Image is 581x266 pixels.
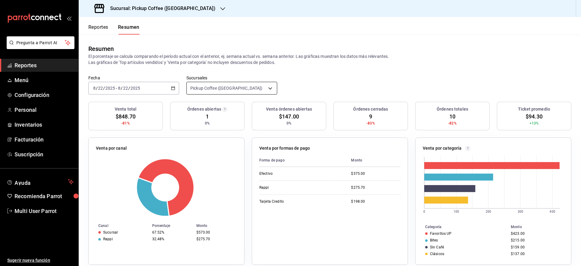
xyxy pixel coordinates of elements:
span: $848.70 [116,112,136,121]
div: $159.00 [511,245,561,249]
span: / [103,86,105,91]
text: 100 [454,210,459,213]
span: -82% [448,121,457,126]
button: open_drawer_menu [67,16,71,21]
div: Sucursal [103,230,118,234]
input: -- [118,86,121,91]
span: / [96,86,98,91]
text: 300 [518,210,523,213]
input: -- [123,86,128,91]
button: Resumen [118,24,140,35]
span: -81% [121,121,130,126]
div: Rappi [103,237,113,241]
button: Reportes [88,24,108,35]
div: Clásicos [430,252,444,256]
text: 0 [423,210,425,213]
span: 0% [205,121,210,126]
span: 1 [206,112,209,121]
input: -- [98,86,103,91]
div: $423.00 [511,231,561,236]
span: Pickup Coffee ([GEOGRAPHIC_DATA]) [190,85,262,91]
div: $275.70 [351,185,400,190]
label: Fecha [88,76,179,80]
div: 67.52% [152,230,192,234]
span: Menú [15,76,74,84]
span: Inventarios [15,121,74,129]
input: ---- [105,86,115,91]
div: Rappi [259,185,320,190]
label: Sucursales [186,76,277,80]
span: 10 [449,112,455,121]
th: Monto [346,154,400,167]
p: Venta por formas de pago [259,145,310,151]
span: -83% [366,121,375,126]
th: Canal [89,222,150,229]
h3: Órdenes totales [437,106,468,112]
span: $147.00 [279,112,299,121]
span: / [121,86,123,91]
div: Favoritos UP [430,231,452,236]
span: Ayuda [15,178,66,185]
span: 0% [287,121,291,126]
p: Venta por canal [96,145,127,151]
span: Suscripción [15,150,74,158]
div: $375.00 [351,171,400,176]
div: $215.00 [511,238,561,242]
span: +13% [530,121,539,126]
h3: Venta órdenes abiertas [266,106,312,112]
div: Bites [430,238,438,242]
h3: Órdenes cerradas [353,106,388,112]
div: $573.00 [196,230,235,234]
span: Personal [15,106,74,114]
span: 9 [369,112,372,121]
th: Monto [194,222,244,229]
span: Facturación [15,135,74,144]
div: Sin Café [430,245,444,249]
span: Multi User Parrot [15,207,74,215]
p: Venta por categoría [423,145,462,151]
div: 32.48% [152,237,192,241]
span: Pregunta a Parrot AI [16,40,65,46]
span: Recomienda Parrot [15,192,74,200]
input: ---- [130,86,140,91]
div: $275.70 [196,237,235,241]
div: Tarjeta Credito [259,199,320,204]
span: - [116,86,117,91]
input: -- [93,86,96,91]
span: $94.30 [526,112,543,121]
h3: Órdenes abiertas [187,106,221,112]
text: 400 [550,210,555,213]
div: $137.00 [511,252,561,256]
button: Pregunta a Parrot AI [7,36,74,49]
th: Monto [508,224,571,230]
span: Reportes [15,61,74,69]
div: Resumen [88,44,114,53]
h3: Sucursal: Pickup Coffee ([GEOGRAPHIC_DATA]) [105,5,215,12]
div: navigation tabs [88,24,140,35]
span: Sugerir nueva función [7,257,74,264]
th: Porcentaje [150,222,194,229]
h3: Venta total [115,106,136,112]
th: Forma de pago [259,154,346,167]
span: Configuración [15,91,74,99]
text: 200 [486,210,491,213]
h3: Ticket promedio [518,106,550,112]
a: Pregunta a Parrot AI [4,44,74,50]
span: / [128,86,130,91]
th: Categoría [415,224,508,230]
div: $198.00 [351,199,400,204]
p: El porcentaje se calcula comparando el período actual con el anterior, ej. semana actual vs. sema... [88,53,571,65]
div: Efectivo [259,171,320,176]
